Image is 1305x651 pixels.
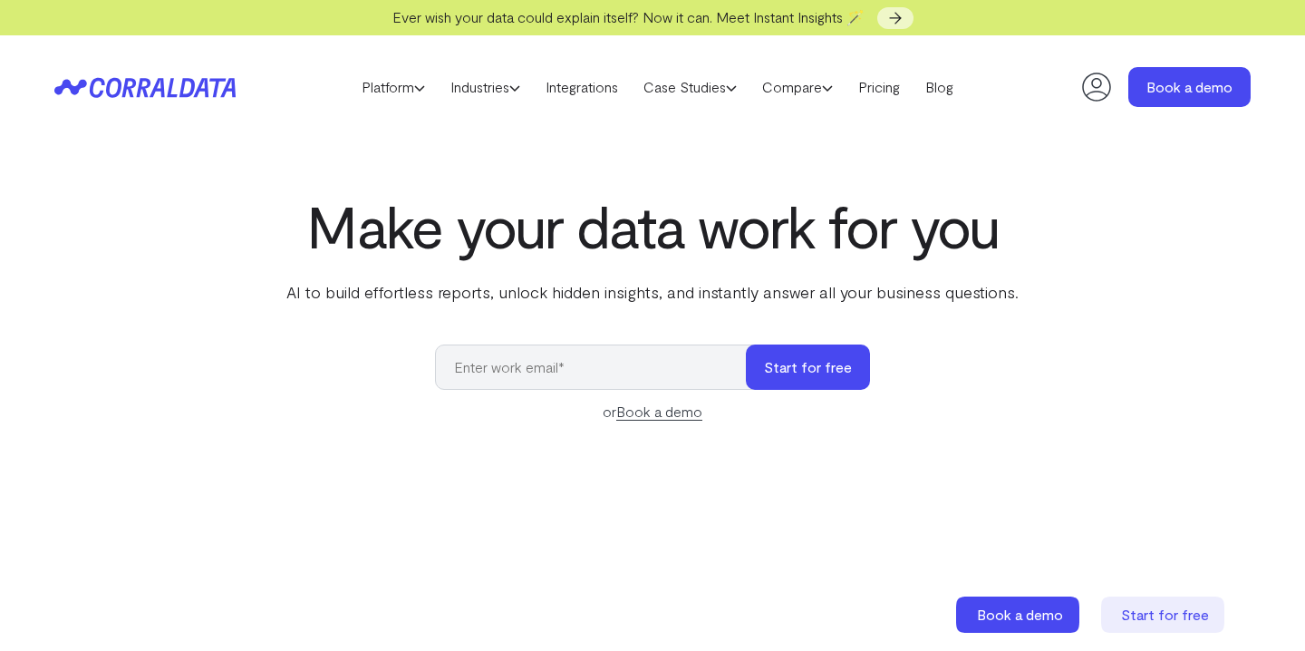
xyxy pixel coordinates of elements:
[977,606,1063,623] span: Book a demo
[956,597,1083,633] a: Book a demo
[1101,597,1228,633] a: Start for free
[749,73,846,101] a: Compare
[616,403,702,421] a: Book a demo
[349,73,438,101] a: Platform
[283,280,1022,304] p: AI to build effortless reports, unlock hidden insights, and instantly answer all your business qu...
[283,193,1022,258] h1: Make your data work for you
[631,73,749,101] a: Case Studies
[438,73,533,101] a: Industries
[392,8,865,25] span: Ever wish your data could explain itself? Now it can. Meet Instant Insights 🪄
[533,73,631,101] a: Integrations
[435,345,764,390] input: Enter work email*
[435,401,870,423] div: or
[1128,67,1251,107] a: Book a demo
[746,345,870,390] button: Start for free
[1121,606,1209,623] span: Start for free
[913,73,966,101] a: Blog
[846,73,913,101] a: Pricing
